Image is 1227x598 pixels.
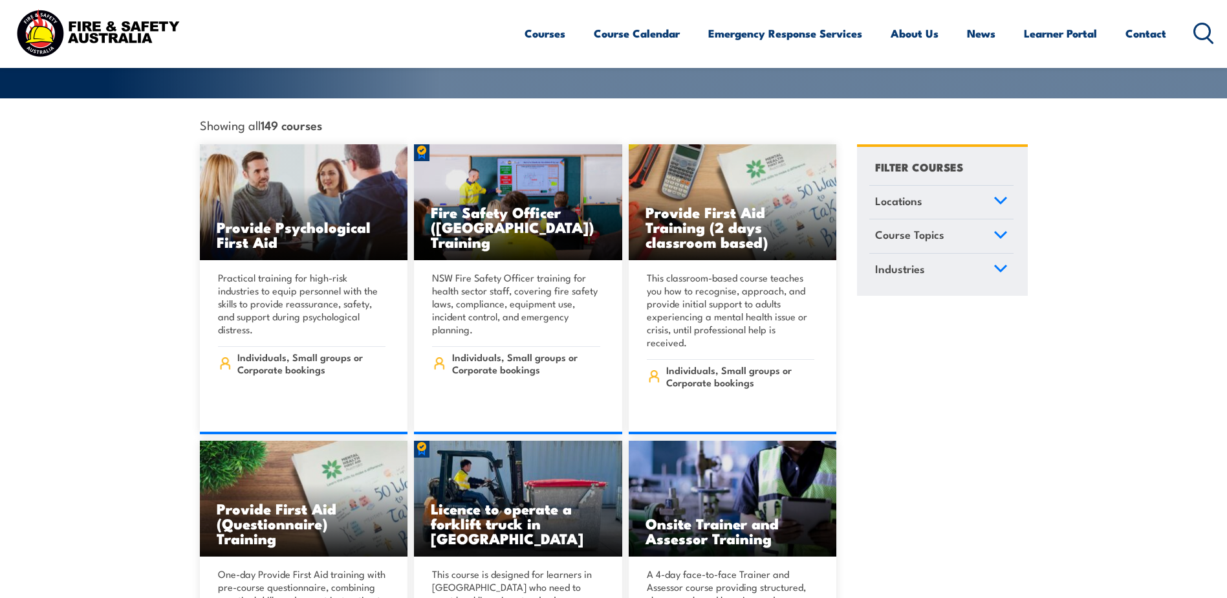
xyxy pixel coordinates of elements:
[647,271,815,349] p: This classroom-based course teaches you how to recognise, approach, and provide initial support t...
[200,144,408,261] img: Mental Health First Aid Training Course from Fire & Safety Australia
[869,186,1014,219] a: Locations
[218,271,386,336] p: Practical training for high-risk industries to equip personnel with the skills to provide reassur...
[629,144,837,261] img: Mental Health First Aid Training (Standard) – Classroom
[217,219,391,249] h3: Provide Psychological First Aid
[967,16,995,50] a: News
[200,144,408,261] a: Provide Psychological First Aid
[875,260,925,278] span: Industries
[666,364,814,388] span: Individuals, Small groups or Corporate bookings
[414,144,622,261] a: Fire Safety Officer ([GEOGRAPHIC_DATA]) Training
[525,16,565,50] a: Courses
[869,219,1014,253] a: Course Topics
[217,501,391,546] h3: Provide First Aid (Questionnaire) Training
[629,441,837,557] img: Safety For Leaders
[708,16,862,50] a: Emergency Response Services
[646,205,820,249] h3: Provide First Aid Training (2 days classroom based)
[875,192,922,210] span: Locations
[629,441,837,557] a: Onsite Trainer and Assessor Training
[875,158,963,175] h4: FILTER COURSES
[629,144,837,261] a: Provide First Aid Training (2 days classroom based)
[237,351,385,375] span: Individuals, Small groups or Corporate bookings
[414,441,622,557] img: Licence to operate a forklift truck Training
[200,118,322,131] span: Showing all
[594,16,680,50] a: Course Calendar
[414,144,622,261] img: Fire Safety Advisor
[891,16,939,50] a: About Us
[1024,16,1097,50] a: Learner Portal
[432,271,600,336] p: NSW Fire Safety Officer training for health sector staff, covering fire safety laws, compliance, ...
[261,116,322,133] strong: 149 courses
[869,254,1014,287] a: Industries
[1125,16,1166,50] a: Contact
[431,501,605,546] h3: Licence to operate a forklift truck in [GEOGRAPHIC_DATA]
[414,441,622,557] a: Licence to operate a forklift truck in [GEOGRAPHIC_DATA]
[431,205,605,249] h3: Fire Safety Officer ([GEOGRAPHIC_DATA]) Training
[452,351,600,375] span: Individuals, Small groups or Corporate bookings
[646,516,820,546] h3: Onsite Trainer and Assessor Training
[875,226,944,243] span: Course Topics
[200,441,408,557] img: Mental Health First Aid Training (Standard) – Blended Classroom
[200,441,408,557] a: Provide First Aid (Questionnaire) Training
